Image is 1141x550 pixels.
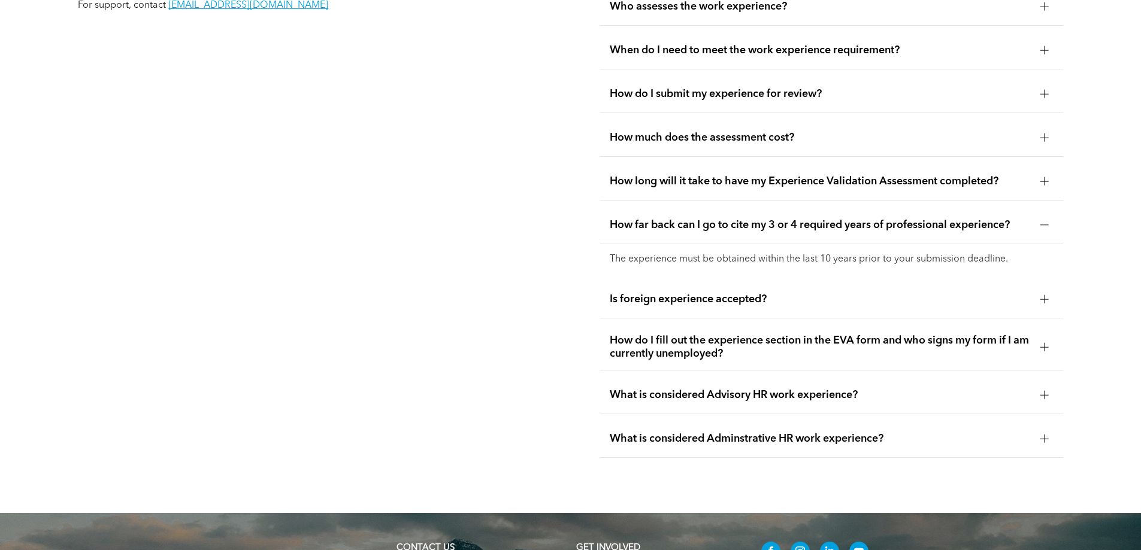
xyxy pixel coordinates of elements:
span: What is considered Adminstrative HR work experience? [610,432,1031,445]
span: For support, contact [78,1,166,10]
p: The experience must be obtained within the last 10 years prior to your submission deadline. [610,254,1054,265]
span: How do I fill out the experience section in the EVA form and who signs my form if I am currently ... [610,334,1031,360]
span: When do I need to meet the work experience requirement? [610,44,1031,57]
span: Is foreign experience accepted? [610,293,1031,306]
span: How far back can I go to cite my 3 or 4 required years of professional experience? [610,218,1031,232]
span: How do I submit my experience for review? [610,87,1031,101]
span: What is considered Advisory HR work experience? [610,388,1031,402]
a: [EMAIL_ADDRESS][DOMAIN_NAME] [168,1,328,10]
span: How much does the assessment cost? [610,131,1031,144]
span: How long will it take to have my Experience Validation Assessment completed? [610,175,1031,188]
